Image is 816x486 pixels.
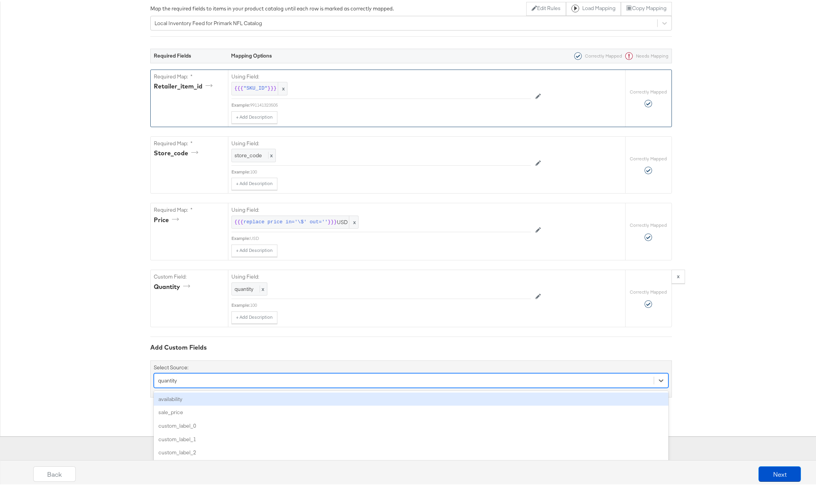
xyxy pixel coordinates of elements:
[231,167,250,173] div: Example:
[630,87,667,93] label: Correctly Mapped
[154,51,191,58] strong: Required Fields
[154,138,225,146] label: Required Map: *
[260,284,264,291] span: x
[630,154,667,160] label: Correctly Mapped
[154,272,225,279] label: Custom Field:
[235,150,262,157] span: store_code
[154,431,668,445] div: custom_label_1
[621,0,671,14] button: Copy Mapping
[231,138,531,146] label: Using Field:
[231,234,250,240] div: Example:
[758,465,801,480] button: Next
[231,71,531,79] label: Using Field:
[235,217,243,224] span: {{{
[235,284,253,291] span: quantity
[630,221,667,227] label: Correctly Mapped
[250,301,531,307] div: 100
[571,51,622,58] div: Correctly Mapped
[155,18,262,25] div: Local Inventory Feed for Primark NFL Catalog
[235,217,355,224] span: USD
[622,51,668,58] div: Needs Mapping
[566,0,621,14] button: Load Mapping
[154,362,189,370] label: Select Source:
[154,404,668,418] div: sale_price
[231,272,531,279] label: Using Field:
[267,83,276,91] span: }}}
[154,80,215,89] div: retailer_item_id
[243,83,267,91] span: "SKU_ID"
[630,287,667,294] label: Correctly Mapped
[231,205,531,212] label: Using Field:
[154,418,668,431] div: custom_label_0
[33,465,76,480] button: Back
[526,0,566,14] button: Edit Rules
[349,214,358,227] span: x
[250,100,531,107] div: 991141323505
[328,217,337,224] span: }}}
[154,444,668,458] div: custom_label_2
[154,71,225,79] label: Required Map: *
[231,100,250,107] div: Example:
[231,301,250,307] div: Example:
[150,3,394,11] div: Map the required fields to items in your product catalog until each row is marked as correctly ma...
[671,268,685,282] button: x
[154,147,201,156] div: store_code
[250,167,531,173] div: 100
[154,205,225,212] label: Required Map: *
[278,81,287,93] span: x
[231,310,277,322] button: + Add Description
[158,376,177,383] div: quantity
[231,51,272,58] strong: Mapping Options
[231,110,277,122] button: + Add Description
[268,150,273,157] span: x
[154,281,193,290] div: quantity
[154,391,668,404] div: availability
[243,217,328,224] span: replace price in='\$' out=''
[154,214,182,223] div: price
[150,342,672,350] div: Add Custom Fields
[235,83,243,91] span: {{{
[231,243,277,255] button: + Add Description
[677,271,680,278] strong: x
[231,176,277,189] button: + Add Description
[250,234,531,240] div: USD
